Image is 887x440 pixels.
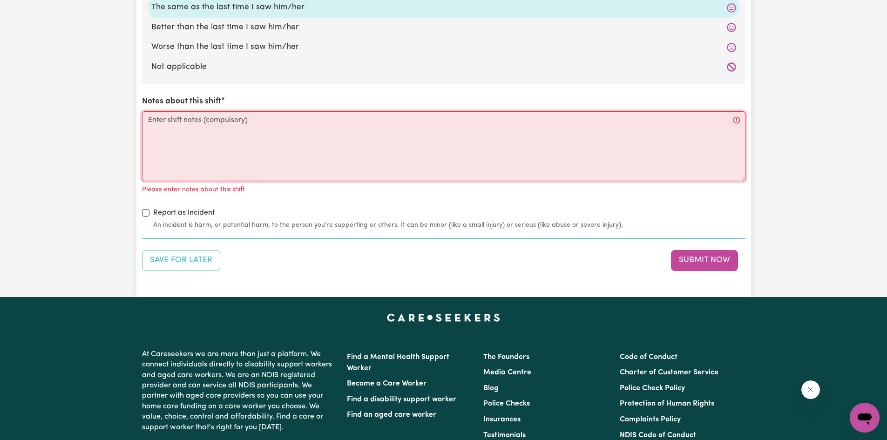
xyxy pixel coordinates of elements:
[483,416,521,423] a: Insurances
[387,314,500,321] a: Careseekers home page
[620,416,681,423] a: Complaints Policy
[801,380,820,399] iframe: Close message
[151,21,736,34] label: Better than the last time I saw him/her
[153,207,215,218] label: Report as Incident
[151,41,736,53] label: Worse than the last time I saw him/her
[347,396,456,403] a: Find a disability support worker
[347,380,427,387] a: Become a Care Worker
[483,385,499,392] a: Blog
[620,385,685,392] a: Police Check Policy
[483,432,526,439] a: Testimonials
[483,353,529,361] a: The Founders
[620,369,718,376] a: Charter of Customer Service
[142,185,245,195] p: Please enter notes about this shift
[153,220,745,230] small: An incident is harm, or potential harm, to the person you're supporting or others. It can be mino...
[151,1,736,14] label: The same as the last time I saw him/her
[620,400,714,407] a: Protection of Human Rights
[6,7,56,14] span: Need any help?
[620,432,696,439] a: NDIS Code of Conduct
[483,369,531,376] a: Media Centre
[151,61,736,73] label: Not applicable
[142,95,221,108] label: Notes about this shift
[483,400,530,407] a: Police Checks
[142,250,220,271] button: Save your job report
[671,250,738,271] button: Submit your job report
[620,353,677,361] a: Code of Conduct
[347,353,449,372] a: Find a Mental Health Support Worker
[850,403,880,433] iframe: Button to launch messaging window
[347,411,436,419] a: Find an aged care worker
[142,345,336,436] p: At Careseekers we are more than just a platform. We connect individuals directly to disability su...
